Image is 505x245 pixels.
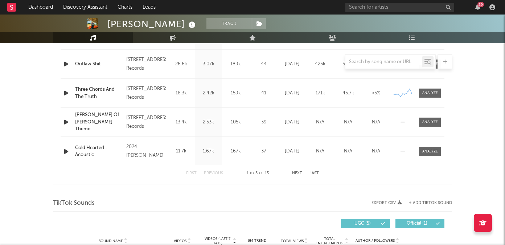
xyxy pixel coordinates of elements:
[126,114,166,131] div: [STREET_ADDRESS] Records
[308,90,332,97] div: 171k
[400,221,434,226] span: Official ( 1 )
[197,148,220,155] div: 1.67k
[280,90,304,97] div: [DATE]
[126,143,166,160] div: 2024 [PERSON_NAME]
[99,239,123,243] span: Sound Name
[309,171,319,175] button: Last
[169,119,193,126] div: 13.4k
[341,219,390,228] button: UGC(5)
[280,148,304,155] div: [DATE]
[53,199,95,208] span: TikTok Sounds
[336,119,360,126] div: N/A
[402,201,452,205] button: + Add TikTok Sound
[364,119,388,126] div: N/A
[475,4,480,10] button: 29
[371,201,402,205] button: Export CSV
[107,18,197,30] div: [PERSON_NAME]
[75,86,123,100] a: Three Chords And The Truth
[251,119,276,126] div: 39
[364,90,388,97] div: <5%
[75,111,123,133] a: [PERSON_NAME] Of [PERSON_NAME] Theme
[346,221,379,226] span: UGC ( 5 )
[356,238,395,243] span: Author / Followers
[251,90,276,97] div: 41
[204,171,223,175] button: Previous
[364,148,388,155] div: N/A
[336,90,360,97] div: 45.7k
[224,119,247,126] div: 105k
[250,172,254,175] span: to
[197,90,220,97] div: 2.42k
[169,90,193,97] div: 18.3k
[308,148,332,155] div: N/A
[206,18,252,29] button: Track
[477,2,484,7] div: 29
[308,119,332,126] div: N/A
[292,171,302,175] button: Next
[409,201,452,205] button: + Add TikTok Sound
[75,144,123,159] a: Cold Hearted - Acoustic
[259,172,263,175] span: of
[336,148,360,155] div: N/A
[345,3,454,12] input: Search for artists
[281,239,304,243] span: Total Views
[280,119,304,126] div: [DATE]
[238,169,278,178] div: 1 5 13
[240,238,274,244] div: 6M Trend
[345,59,422,65] input: Search by song name or URL
[126,85,166,102] div: [STREET_ADDRESS] Records
[251,148,276,155] div: 37
[224,148,247,155] div: 167k
[395,219,444,228] button: Official(1)
[186,171,197,175] button: First
[224,90,247,97] div: 159k
[174,239,186,243] span: Videos
[169,148,193,155] div: 11.7k
[197,119,220,126] div: 2.53k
